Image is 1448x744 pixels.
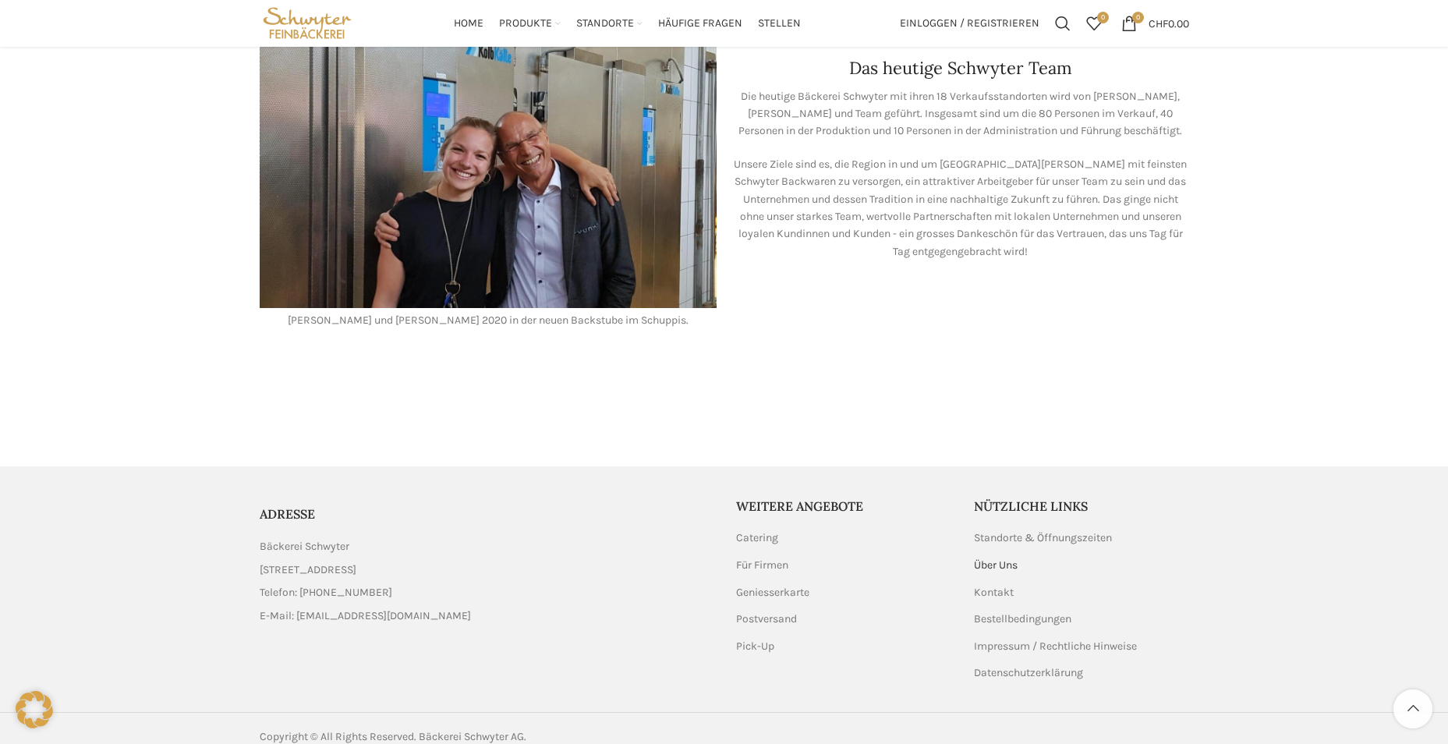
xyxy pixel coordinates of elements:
[260,538,349,555] span: Bäckerei Schwyter
[974,665,1085,681] a: Datenschutzerklärung
[892,8,1047,39] a: Einloggen / Registrieren
[658,16,742,31] span: Häufige Fragen
[454,8,483,39] a: Home
[576,8,643,39] a: Standorte
[260,506,315,522] span: ADRESSE
[1113,8,1197,39] a: 0 CHF0.00
[736,611,798,627] a: Postversand
[260,584,713,601] a: List item link
[974,530,1113,546] a: Standorte & Öffnungszeiten
[260,608,713,625] a: List item link
[974,639,1138,654] a: Impressum / Rechtliche Hinweise
[454,16,483,31] span: Home
[732,88,1189,140] p: Die heutige Bäckerei Schwyter mit ihren 18 Verkaufsstandorten wird von [PERSON_NAME], [PERSON_NAM...
[758,8,801,39] a: Stellen
[499,8,561,39] a: Produkte
[499,16,552,31] span: Produkte
[658,8,742,39] a: Häufige Fragen
[260,312,717,329] p: [PERSON_NAME] und [PERSON_NAME] 2020 in der neuen Backstube im Schuppis.
[363,8,891,39] div: Main navigation
[1078,8,1110,39] a: 0
[974,585,1015,601] a: Kontakt
[736,585,811,601] a: Geniesserkarte
[1149,16,1168,30] span: CHF
[1149,16,1189,30] bdi: 0.00
[849,56,1072,80] h4: Das heutige Schwyter Team
[736,639,776,654] a: Pick-Up
[736,530,780,546] a: Catering
[1047,8,1078,39] a: Suchen
[736,498,951,515] h5: Weitere Angebote
[974,611,1073,627] a: Bestellbedingungen
[758,16,801,31] span: Stellen
[1132,12,1144,23] span: 0
[1393,689,1432,728] a: Scroll to top button
[736,558,790,573] a: Für Firmen
[900,18,1039,29] span: Einloggen / Registrieren
[260,562,356,579] span: [STREET_ADDRESS]
[260,16,356,29] a: Site logo
[1078,8,1110,39] div: Meine Wunschliste
[1097,12,1109,23] span: 0
[974,498,1189,515] h5: Nützliche Links
[974,558,1019,573] a: Über Uns
[576,16,634,31] span: Standorte
[732,156,1189,260] p: Unsere Ziele sind es, die Region in und um [GEOGRAPHIC_DATA][PERSON_NAME] mit feinsten Schwyter B...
